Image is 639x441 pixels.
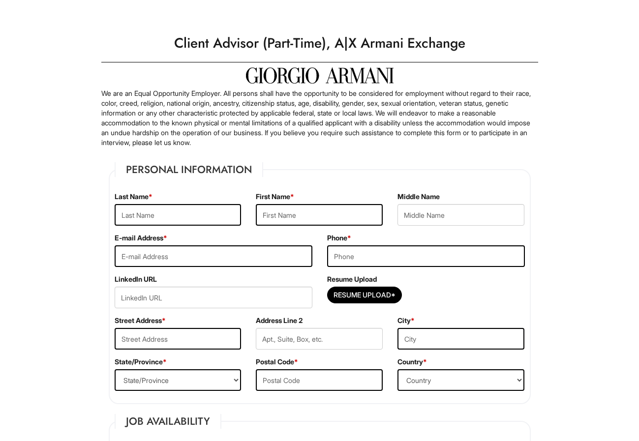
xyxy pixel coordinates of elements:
input: First Name [256,204,383,226]
select: State/Province [115,369,242,391]
label: Country [397,357,427,367]
input: Postal Code [256,369,383,391]
legend: Job Availability [115,414,221,429]
input: LinkedIn URL [115,287,312,308]
img: Giorgio Armani [246,67,394,84]
select: Country [397,369,524,391]
input: City [397,328,524,350]
label: Street Address [115,316,166,325]
h1: Client Advisor (Part-Time), A|X Armani Exchange [96,29,543,57]
input: Last Name [115,204,242,226]
p: We are an Equal Opportunity Employer. All persons shall have the opportunity to be considered for... [101,88,538,147]
label: LinkedIn URL [115,274,157,284]
input: E-mail Address [115,245,312,267]
input: Phone [327,245,525,267]
input: Street Address [115,328,242,350]
label: E-mail Address [115,233,167,243]
input: Middle Name [397,204,524,226]
input: Apt., Suite, Box, etc. [256,328,383,350]
label: Phone [327,233,351,243]
label: First Name [256,192,294,202]
label: Address Line 2 [256,316,303,325]
label: City [397,316,415,325]
legend: Personal Information [115,162,263,177]
label: Middle Name [397,192,440,202]
label: Postal Code [256,357,298,367]
label: State/Province [115,357,167,367]
label: Last Name [115,192,152,202]
label: Resume Upload [327,274,377,284]
button: Resume Upload*Resume Upload* [327,287,402,303]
